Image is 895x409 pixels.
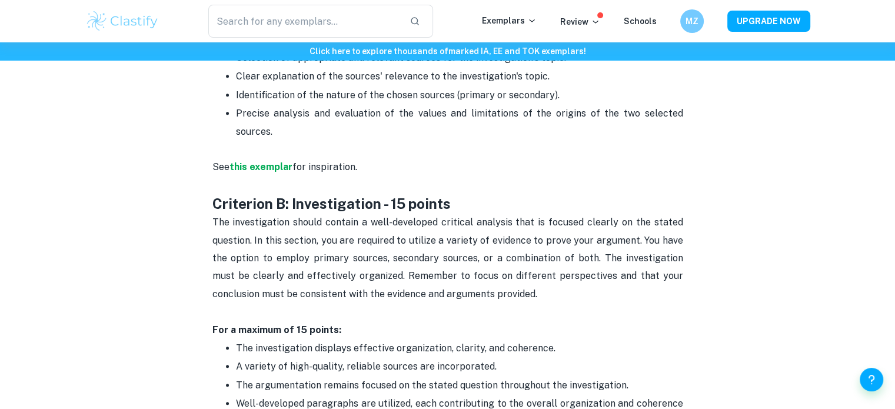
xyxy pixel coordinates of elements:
span: Identification of the nature of the chosen sources (primary or secondary). [236,89,560,101]
img: Clastify logo [85,9,160,33]
p: Exemplars [482,14,537,27]
button: UPGRADE NOW [727,11,810,32]
strong: For a maximum of 15 points: [212,324,341,335]
p: Review [560,15,600,28]
a: this exemplar [229,161,292,172]
span: A variety of high-quality, reliable sources are incorporated. [236,361,497,372]
h6: Click here to explore thousands of marked IA, EE and TOK exemplars ! [2,45,893,58]
h6: MZ [685,15,698,28]
button: Help and Feedback [860,368,883,391]
strong: Criterion B: Investigation - 15 points [212,195,451,212]
span: Precise analysis and evaluation of the values and limitations of the origins of the two selected ... [236,108,686,137]
input: Search for any exemplars... [208,5,401,38]
span: for inspiration. [292,161,357,172]
span: The investigation should contain a well-developed critical analysis that is focused clearly on th... [212,217,686,300]
button: MZ [680,9,704,33]
span: Clear explanation of the sources' relevance to the investigation's topic. [236,71,550,82]
a: Schools [624,16,657,26]
span: The investigation displays effective organization, clarity, and coherence. [236,343,555,354]
span: The argumentation remains focused on the stated question throughout the investigation. [236,380,628,391]
span: See [212,161,229,172]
